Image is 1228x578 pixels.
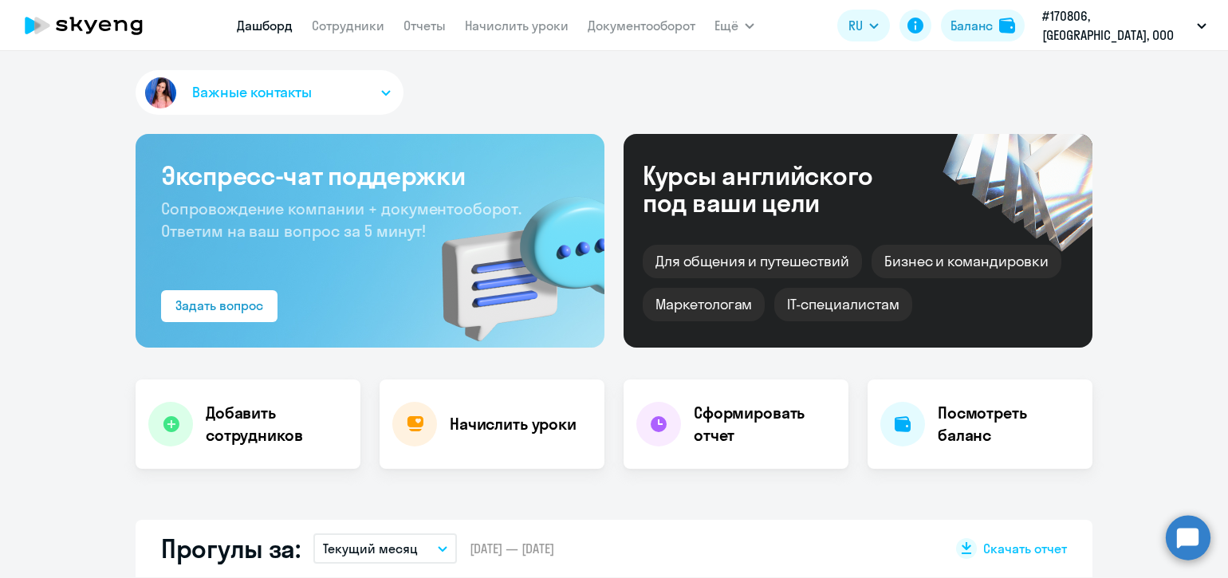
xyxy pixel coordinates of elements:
div: IT-специалистам [774,288,911,321]
h4: Добавить сотрудников [206,402,348,446]
button: Балансbalance [941,10,1025,41]
button: #170806, [GEOGRAPHIC_DATA], ООО [1034,6,1214,45]
span: Сопровождение компании + документооборот. Ответим на ваш вопрос за 5 минут! [161,199,522,241]
h3: Экспресс-чат поддержки [161,159,579,191]
div: Маркетологам [643,288,765,321]
a: Сотрудники [312,18,384,33]
img: bg-img [419,168,604,348]
p: Текущий месяц [323,539,418,558]
div: Задать вопрос [175,296,263,315]
span: Скачать отчет [983,540,1067,557]
span: RU [848,16,863,35]
h4: Начислить уроки [450,413,577,435]
span: [DATE] — [DATE] [470,540,554,557]
h4: Посмотреть баланс [938,402,1080,446]
img: avatar [142,74,179,112]
a: Отчеты [403,18,446,33]
h2: Прогулы за: [161,533,301,564]
button: RU [837,10,890,41]
div: Баланс [951,16,993,35]
img: balance [999,18,1015,33]
span: Ещё [714,16,738,35]
a: Начислить уроки [465,18,569,33]
span: Важные контакты [192,82,312,103]
button: Задать вопрос [161,290,277,322]
div: Для общения и путешествий [643,245,862,278]
div: Бизнес и командировки [872,245,1061,278]
a: Документооборот [588,18,695,33]
a: Дашборд [237,18,293,33]
p: #170806, [GEOGRAPHIC_DATA], ООО [1042,6,1191,45]
h4: Сформировать отчет [694,402,836,446]
button: Ещё [714,10,754,41]
div: Курсы английского под ваши цели [643,162,915,216]
button: Текущий месяц [313,533,457,564]
button: Важные контакты [136,70,403,115]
